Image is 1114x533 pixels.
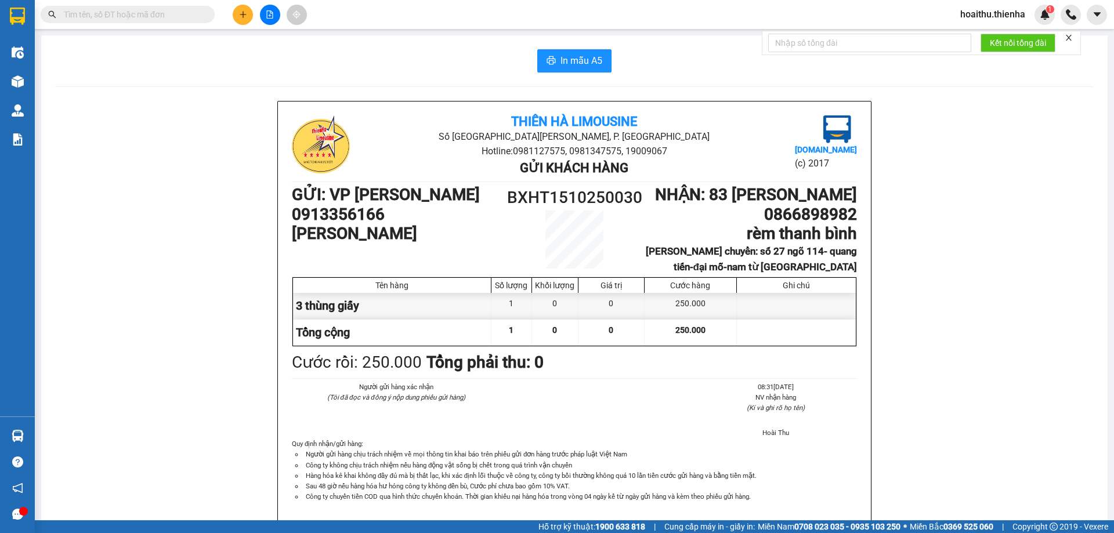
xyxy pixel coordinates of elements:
span: In mẫu A5 [560,53,602,68]
li: (c) 2017 [795,156,857,171]
h1: rèm thanh bình [645,224,857,244]
li: Hàng hóa kê khai không đầy đủ mà bị thất lạc, khi xác định lỗi thuộc về công ty, công ty bồi thườ... [303,470,857,481]
h1: 0913356166 [292,205,504,224]
img: icon-new-feature [1040,9,1050,20]
span: 0 [609,325,613,335]
b: NHẬN : 83 [PERSON_NAME] [655,185,857,204]
span: caret-down [1092,9,1102,20]
b: [PERSON_NAME] chuyển: số 27 ngõ 114- quang tiến-đại mỗ-nam từ [GEOGRAPHIC_DATA] [646,245,857,273]
div: Cước hàng [648,281,733,290]
div: Ghi chú [740,281,853,290]
li: Hoài Thu [695,427,857,438]
span: hoaithu.thienha [951,7,1035,21]
li: Công ty chuyển tiền COD qua hình thức chuyển khoản. Thời gian khiếu nại hàng hóa trong vòng 04 ng... [303,491,857,502]
b: Tổng phải thu: 0 [426,353,544,372]
img: logo.jpg [15,14,73,72]
h1: [PERSON_NAME] [292,224,504,244]
li: NV nhận hàng [695,392,857,403]
div: Tên hàng [296,281,488,290]
img: phone-icon [1066,9,1076,20]
div: Số lượng [494,281,529,290]
div: Giá trị [581,281,641,290]
span: Hỗ trợ kỹ thuật: [538,520,645,533]
li: Sau 48 giờ nếu hàng hóa hư hỏng công ty không đền bù, Cước phí chưa bao gồm 10% VAT. [303,481,857,491]
span: copyright [1050,523,1058,531]
li: Người gửi hàng xác nhận [315,382,477,392]
img: warehouse-icon [12,75,24,88]
div: Khối lượng [535,281,575,290]
button: printerIn mẫu A5 [537,49,612,72]
li: Số [GEOGRAPHIC_DATA][PERSON_NAME], P. [GEOGRAPHIC_DATA] [108,28,485,43]
img: logo.jpg [292,115,350,173]
li: Hotline: 0981127575, 0981347575, 19009067 [386,144,762,158]
img: logo.jpg [823,115,851,143]
b: GỬI : VP [PERSON_NAME] [15,84,202,103]
button: caret-down [1087,5,1107,25]
input: Nhập số tổng đài [768,34,971,52]
span: Miền Bắc [910,520,993,533]
span: question-circle [12,456,23,467]
span: Miền Nam [758,520,900,533]
span: message [12,509,23,520]
b: GỬI : VP [PERSON_NAME] [292,185,480,204]
strong: 0369 525 060 [943,522,993,531]
span: 1 [509,325,513,335]
strong: 0708 023 035 - 0935 103 250 [794,522,900,531]
div: 0 [578,293,645,319]
span: 0 [552,325,557,335]
span: Tổng cộng [296,325,350,339]
span: | [654,520,656,533]
span: search [48,10,56,19]
span: file-add [266,10,274,19]
li: 08:31[DATE] [695,382,857,392]
img: warehouse-icon [12,430,24,442]
li: Hotline: 0981127575, 0981347575, 19009067 [108,43,485,57]
li: Số [GEOGRAPHIC_DATA][PERSON_NAME], P. [GEOGRAPHIC_DATA] [386,129,762,144]
span: 250.000 [675,325,706,335]
span: Kết nối tổng đài [990,37,1046,49]
b: Thiên Hà Limousine [511,114,637,129]
img: warehouse-icon [12,104,24,117]
sup: 1 [1046,5,1054,13]
span: plus [239,10,247,19]
b: Gửi khách hàng [520,161,628,175]
button: plus [233,5,253,25]
li: Công ty không chịu trách nhiệm nếu hàng động vật sống bị chết trong quá trình vận chuyển [303,460,857,470]
h1: BXHT1510250030 [504,185,645,211]
li: Người gửi hàng chịu trách nhiệm về mọi thông tin khai báo trên phiếu gửi đơn hàng trước pháp luật... [303,449,857,459]
span: ⚪️ [903,524,907,529]
img: solution-icon [12,133,24,146]
img: warehouse-icon [12,46,24,59]
input: Tìm tên, số ĐT hoặc mã đơn [64,8,201,21]
div: Quy định nhận/gửi hàng : [292,438,857,501]
div: 1 [491,293,532,319]
span: close [1065,34,1073,42]
span: aim [292,10,301,19]
i: (Tôi đã đọc và đồng ý nộp dung phiếu gửi hàng) [327,393,465,401]
strong: 1900 633 818 [595,522,645,531]
img: logo-vxr [10,8,25,25]
h1: 0866898982 [645,205,857,224]
div: Cước rồi : 250.000 [292,350,422,375]
span: printer [547,56,556,67]
b: [DOMAIN_NAME] [795,145,857,154]
button: Kết nối tổng đài [981,34,1055,52]
div: 0 [532,293,578,319]
span: | [1002,520,1004,533]
i: (Kí và ghi rõ họ tên) [747,404,805,412]
button: file-add [260,5,280,25]
span: Cung cấp máy in - giấy in: [664,520,755,533]
button: aim [287,5,307,25]
span: 1 [1048,5,1052,13]
div: 3 thùng giấy [293,293,491,319]
div: 250.000 [645,293,737,319]
span: notification [12,483,23,494]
